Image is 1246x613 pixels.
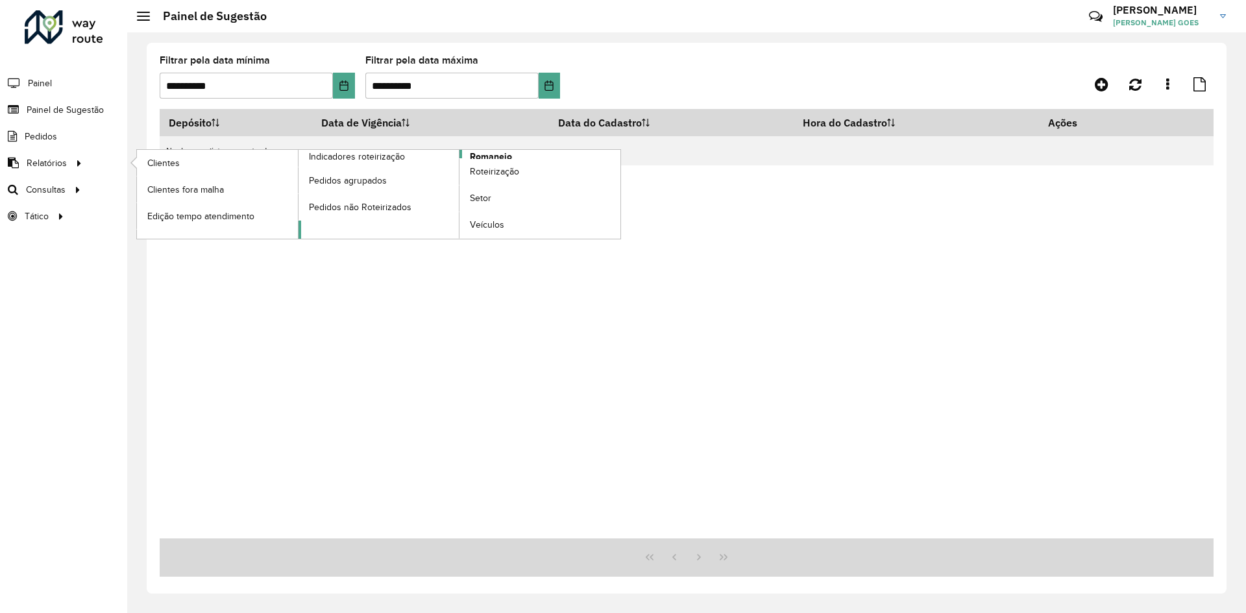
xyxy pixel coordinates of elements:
[459,212,620,238] a: Veículos
[365,53,478,68] label: Filtrar pela data máxima
[147,210,254,223] span: Edição tempo atendimento
[27,103,104,117] span: Painel de Sugestão
[470,150,512,163] span: Romaneio
[150,9,267,23] h2: Painel de Sugestão
[160,136,1214,165] td: Nenhum registro encontrado
[794,109,1040,136] th: Hora do Cadastro
[26,183,66,197] span: Consultas
[459,159,620,185] a: Roteirização
[309,150,405,163] span: Indicadores roteirização
[550,109,794,136] th: Data do Cadastro
[1113,4,1210,16] h3: [PERSON_NAME]
[137,203,298,229] a: Edição tempo atendimento
[25,210,49,223] span: Tático
[470,165,519,178] span: Roteirização
[137,176,298,202] a: Clientes fora malha
[470,191,491,205] span: Setor
[27,156,67,170] span: Relatórios
[333,73,354,99] button: Choose Date
[299,150,621,239] a: Romaneio
[160,109,313,136] th: Depósito
[28,77,52,90] span: Painel
[147,183,224,197] span: Clientes fora malha
[160,53,270,68] label: Filtrar pela data mínima
[539,73,560,99] button: Choose Date
[459,186,620,211] a: Setor
[1082,3,1110,30] a: Contato Rápido
[470,218,504,232] span: Veículos
[25,130,57,143] span: Pedidos
[147,156,180,170] span: Clientes
[1113,17,1210,29] span: [PERSON_NAME] GOES
[137,150,298,176] a: Clientes
[299,194,459,220] a: Pedidos não Roteirizados
[299,167,459,193] a: Pedidos agrupados
[309,200,411,214] span: Pedidos não Roteirizados
[309,174,387,187] span: Pedidos agrupados
[1039,109,1117,136] th: Ações
[313,109,550,136] th: Data de Vigência
[137,150,459,239] a: Indicadores roteirização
